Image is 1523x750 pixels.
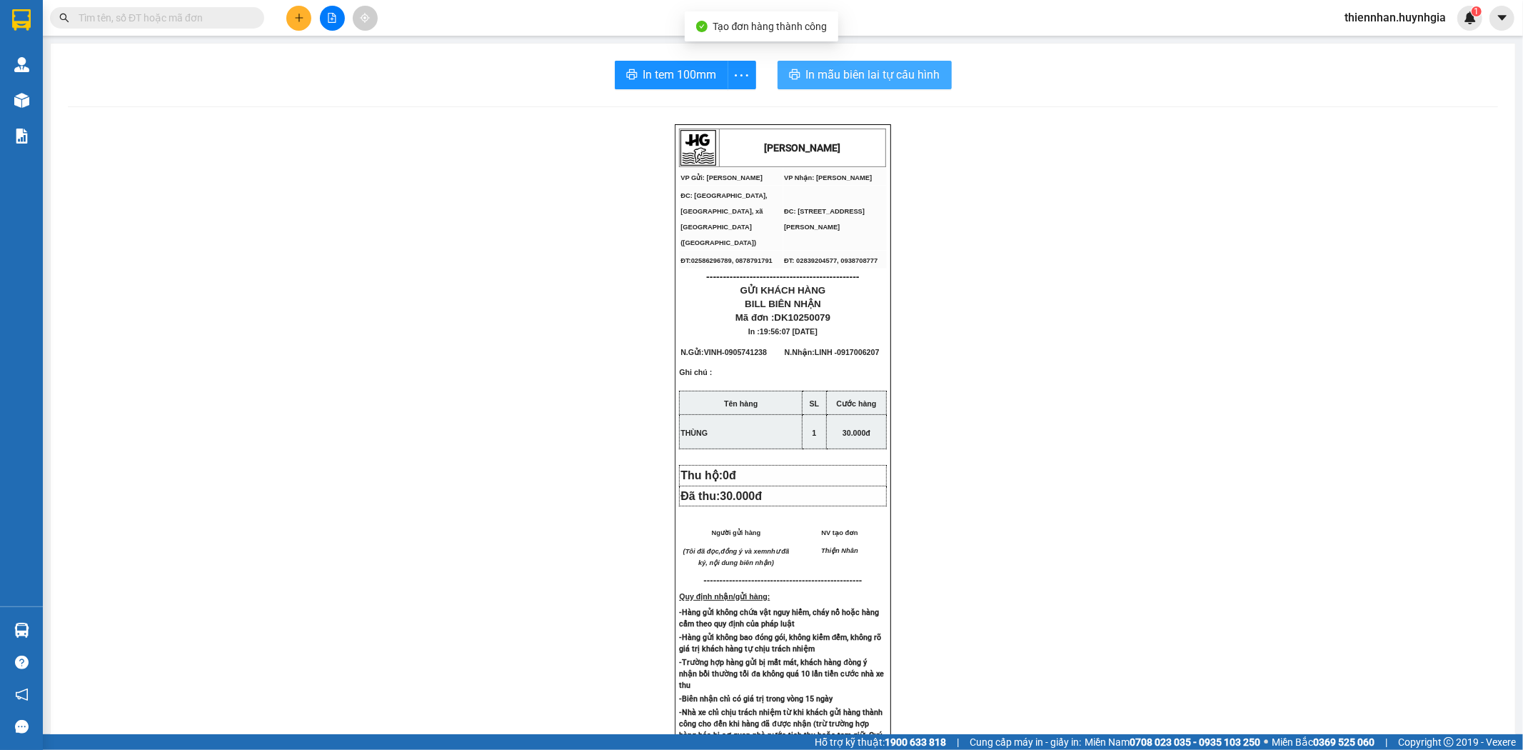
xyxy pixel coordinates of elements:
span: 0đ [723,469,736,481]
span: N.Nhận: [785,348,880,356]
span: more [728,66,755,84]
strong: -Biên nhận chỉ có giá trị trong vòng 15 ngày [679,694,833,704]
span: 1 [813,429,817,437]
span: question-circle [15,656,29,669]
span: In tem 100mm [643,66,717,84]
span: 30.000đ [720,490,762,502]
strong: Cước hàng [837,399,877,408]
button: aim [353,6,378,31]
button: printerIn mẫu biên lai tự cấu hình [778,61,952,89]
strong: -Hàng gửi không chứa vật nguy hiểm, cháy nổ hoặc hàng cấm theo quy định của pháp luật [679,608,879,629]
span: Người gửi hàng [712,529,761,536]
strong: [PERSON_NAME] [765,142,841,154]
button: file-add [320,6,345,31]
em: (Tôi đã đọc,đồng ý và xem [683,548,768,555]
span: 0905741238 [725,348,767,356]
span: Thiện Nhân [821,547,858,554]
button: printerIn tem 100mm [615,61,728,89]
span: plus [294,13,304,23]
span: --- [704,575,713,586]
span: BILL BIÊN NHẬN [745,299,821,309]
span: VINH [704,348,722,356]
input: Tìm tên, số ĐT hoặc mã đơn [79,10,247,26]
span: message [15,720,29,734]
span: printer [789,69,800,82]
span: THÙNG [680,429,708,437]
span: N.Gửi: [680,348,767,356]
span: notification [15,688,29,701]
strong: -Trường hợp hàng gửi bị mất mát, khách hàng đòng ý nhận bồi thường tối đa không quá 10 lần tiền c... [679,658,884,690]
img: logo [680,130,716,166]
span: search [59,13,69,23]
img: icon-new-feature [1464,11,1477,24]
span: Hỗ trợ kỹ thuật: [815,734,946,750]
span: - [722,348,767,356]
button: caret-down [1489,6,1514,31]
span: | [1385,734,1387,750]
img: warehouse-icon [14,93,29,108]
span: 30.000đ [843,429,870,437]
strong: Tên hàng [724,399,758,408]
span: In mẫu biên lai tự cấu hình [806,66,940,84]
span: 1 [1474,6,1479,16]
span: NV tạo đơn [821,529,858,536]
strong: 0708 023 035 - 0935 103 250 [1130,736,1260,748]
span: 0917006207 [837,348,879,356]
span: Miền Nam [1085,734,1260,750]
span: LINH - [815,348,880,356]
span: aim [360,13,370,23]
span: DK10250079 [775,312,831,323]
span: thiennhan.huynhgia [1333,9,1457,26]
span: Thu hộ: [680,469,742,481]
button: more [728,61,756,89]
span: file-add [327,13,337,23]
span: caret-down [1496,11,1509,24]
span: Đã thu: [680,490,762,502]
img: warehouse-icon [14,623,29,638]
span: ĐC: [STREET_ADDRESS][PERSON_NAME] [784,208,865,231]
strong: 1900 633 818 [885,736,946,748]
span: Tạo đơn hàng thành công [713,21,828,32]
span: | [957,734,959,750]
span: Ghi chú : [679,368,712,388]
span: GỬI KHÁCH HÀNG [740,285,826,296]
span: ĐT:02586296789, 0878791791 [680,257,773,264]
img: warehouse-icon [14,57,29,72]
strong: 0369 525 060 [1313,736,1374,748]
span: Miền Bắc [1272,734,1374,750]
span: ĐC: [GEOGRAPHIC_DATA], [GEOGRAPHIC_DATA], xã [GEOGRAPHIC_DATA] ([GEOGRAPHIC_DATA]) [680,192,767,246]
span: VP Gửi: [PERSON_NAME] [680,174,763,181]
button: plus [286,6,311,31]
span: printer [626,69,638,82]
span: Cung cấp máy in - giấy in: [970,734,1081,750]
strong: -Hàng gửi không bao đóng gói, không kiểm đếm, không rõ giá trị khách hàng tự chịu trách nhiệm [679,633,881,654]
span: 19:56:07 [DATE] [760,327,818,336]
span: check-circle [696,21,708,32]
span: ⚪️ [1264,739,1268,745]
span: ---------------------------------------------- [706,271,859,282]
span: Mã đơn : [735,312,830,323]
span: ----------------------------------------------- [713,575,863,586]
span: ĐT: 02839204577, 0938708777 [784,257,878,264]
sup: 1 [1472,6,1482,16]
span: In : [748,327,818,336]
strong: Quy định nhận/gửi hàng: [679,592,770,601]
span: copyright [1444,737,1454,747]
img: solution-icon [14,129,29,144]
span: VP Nhận: [PERSON_NAME] [784,174,872,181]
img: logo-vxr [12,9,31,31]
strong: SL [810,399,820,408]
